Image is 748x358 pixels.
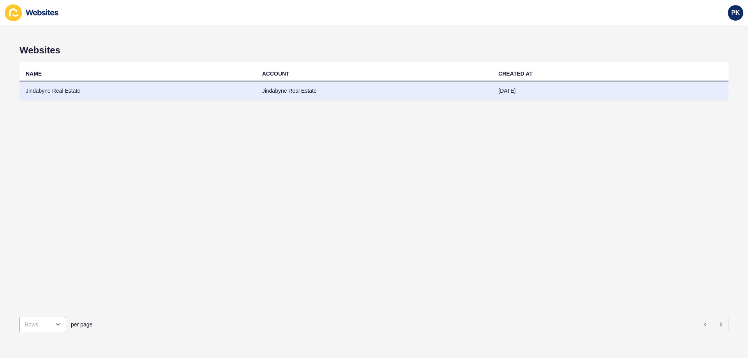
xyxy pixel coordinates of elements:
[71,321,92,328] span: per page
[26,70,42,78] div: NAME
[19,45,729,56] h1: Websites
[498,70,533,78] div: CREATED AT
[492,81,729,101] td: [DATE]
[256,81,492,101] td: Jindabyne Real Estate
[731,9,740,17] span: PK
[19,81,256,101] td: Jindabyne Real Estate
[19,317,66,332] div: open menu
[262,70,289,78] div: ACCOUNT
